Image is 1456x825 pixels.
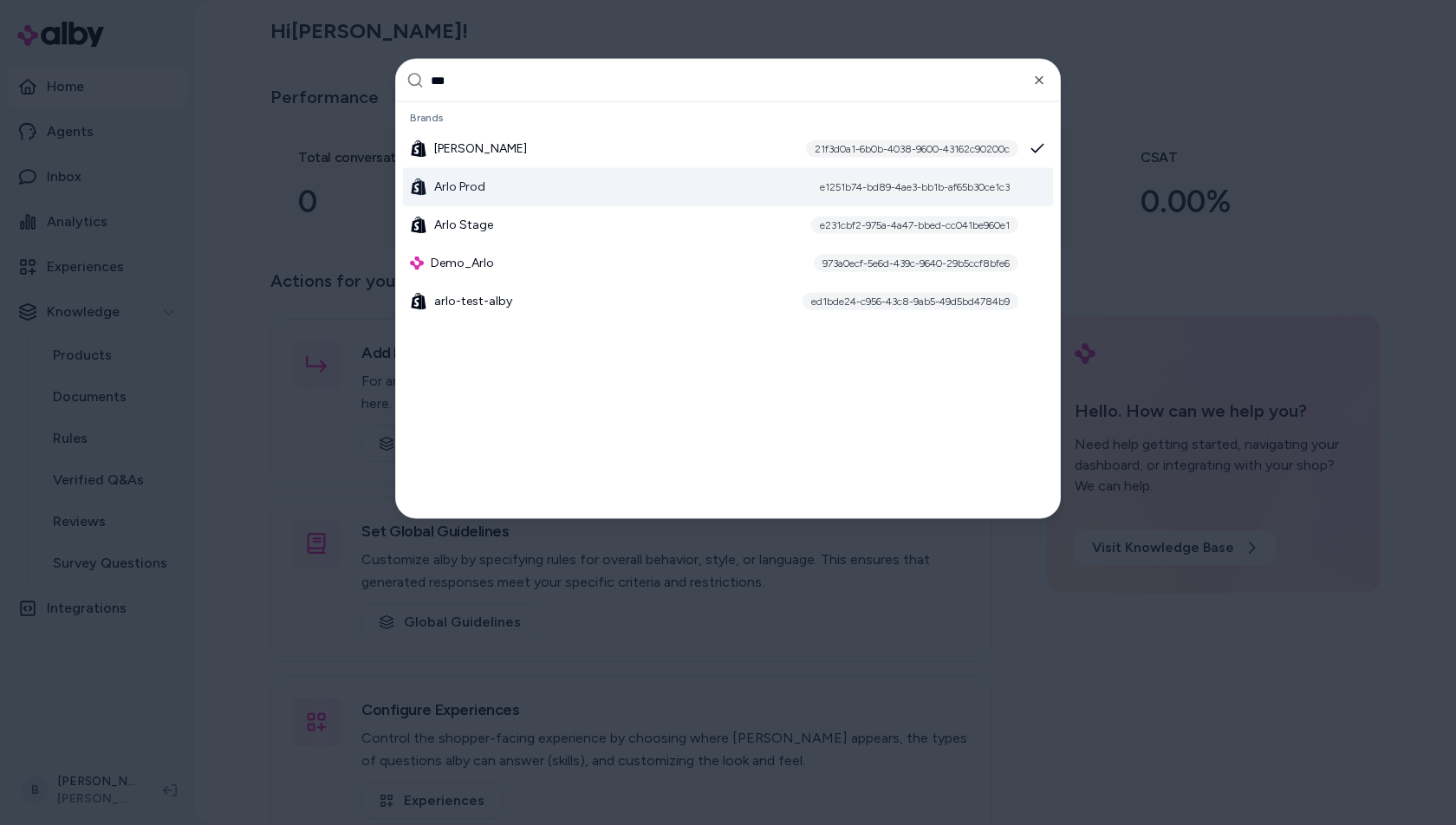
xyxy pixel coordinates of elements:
[803,293,1018,310] div: ed1bde24-c956-43c8-9ab5-49d5bd4784b9
[811,179,1018,196] div: e1251b74-bd89-4ae3-bb1b-af65b30ce1c3
[410,257,424,270] img: alby Logo
[434,293,512,310] span: arlo-test-alby
[434,217,493,234] span: Arlo Stage
[814,255,1018,272] div: 973a0ecf-5e6d-439c-9640-29b5ccf8bfe6
[434,179,485,196] span: Arlo Prod
[431,255,494,272] span: Demo_Arlo
[434,140,527,158] span: [PERSON_NAME]
[806,140,1018,158] div: 21f3d0a1-6b0b-4038-9600-43162c90200c
[811,217,1018,234] div: e231cbf2-975a-4a47-bbed-cc041be960e1
[396,102,1060,518] div: Suggestions
[403,106,1053,130] div: Brands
